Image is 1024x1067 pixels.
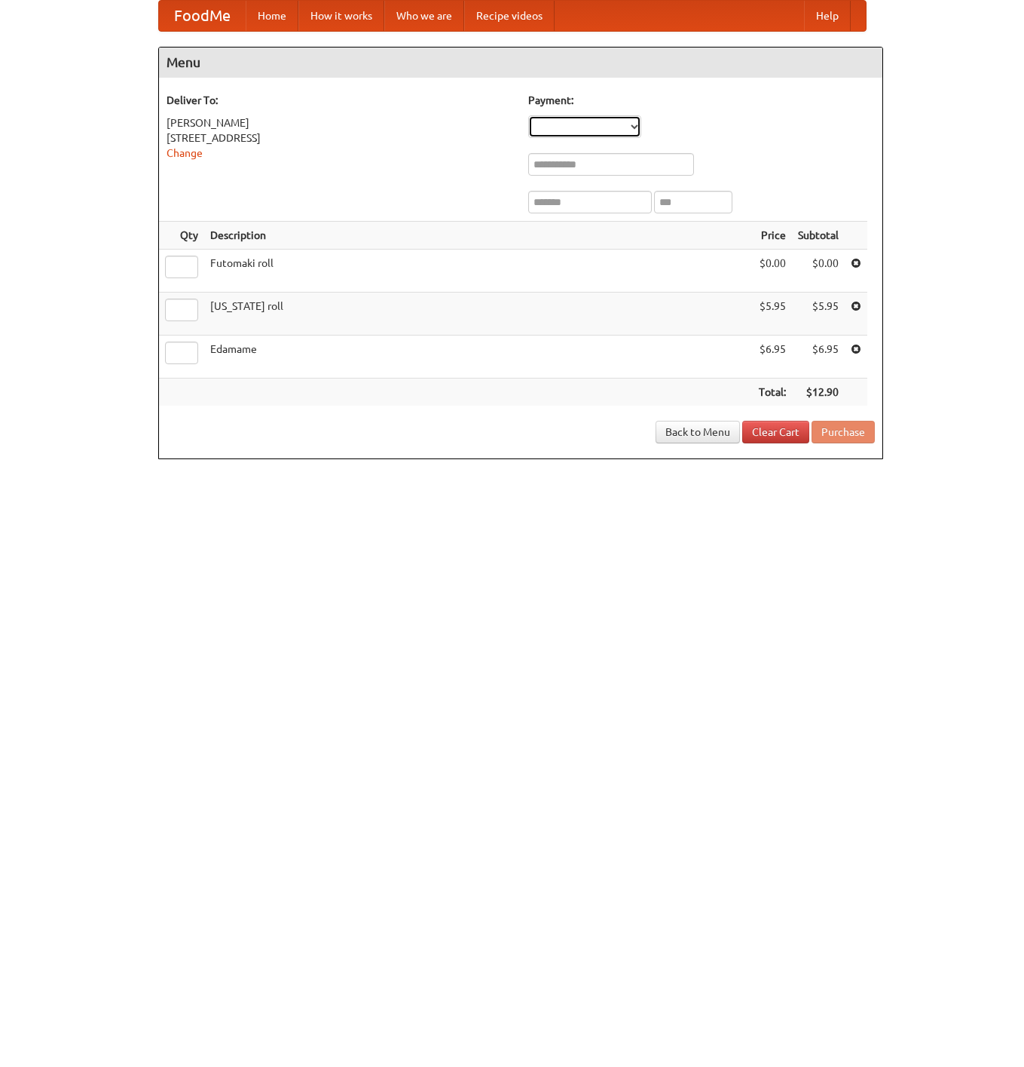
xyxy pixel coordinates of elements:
td: $0.00 [792,250,845,293]
div: [STREET_ADDRESS] [167,130,513,146]
td: Edamame [204,336,753,379]
h4: Menu [159,48,882,78]
a: Home [246,1,298,31]
td: $0.00 [753,250,792,293]
a: Back to Menu [656,421,740,443]
th: Total: [753,379,792,406]
td: $5.95 [792,293,845,336]
a: Who we are [384,1,464,31]
h5: Deliver To: [167,93,513,108]
th: $12.90 [792,379,845,406]
a: Change [167,147,203,159]
td: $6.95 [792,336,845,379]
a: FoodMe [159,1,246,31]
td: $5.95 [753,293,792,336]
button: Purchase [812,421,875,443]
div: [PERSON_NAME] [167,115,513,130]
a: Clear Cart [742,421,809,443]
td: Futomaki roll [204,250,753,293]
th: Subtotal [792,222,845,250]
a: How it works [298,1,384,31]
th: Qty [159,222,204,250]
th: Price [753,222,792,250]
h5: Payment: [528,93,875,108]
th: Description [204,222,753,250]
a: Recipe videos [464,1,555,31]
td: $6.95 [753,336,792,379]
td: [US_STATE] roll [204,293,753,336]
a: Help [804,1,851,31]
